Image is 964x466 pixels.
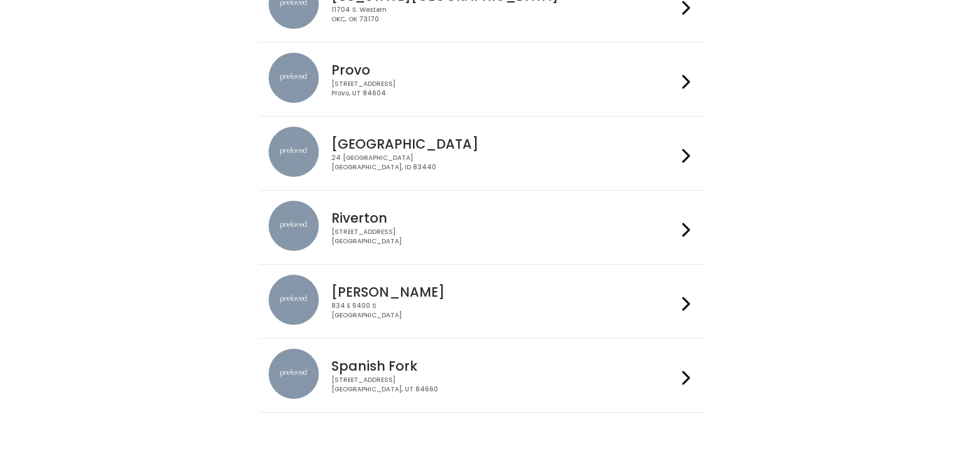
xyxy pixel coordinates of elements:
[331,376,677,394] div: [STREET_ADDRESS] [GEOGRAPHIC_DATA], UT 84660
[269,349,695,402] a: preloved location Spanish Fork [STREET_ADDRESS][GEOGRAPHIC_DATA], UT 84660
[331,285,677,299] h4: [PERSON_NAME]
[269,201,695,254] a: preloved location Riverton [STREET_ADDRESS][GEOGRAPHIC_DATA]
[269,201,319,251] img: preloved location
[331,228,677,246] div: [STREET_ADDRESS] [GEOGRAPHIC_DATA]
[331,63,677,77] h4: Provo
[331,137,677,151] h4: [GEOGRAPHIC_DATA]
[269,275,319,325] img: preloved location
[269,275,695,328] a: preloved location [PERSON_NAME] 834 E 9400 S[GEOGRAPHIC_DATA]
[331,154,677,172] div: 24 [GEOGRAPHIC_DATA] [GEOGRAPHIC_DATA], ID 83440
[331,80,677,98] div: [STREET_ADDRESS] Provo, UT 84604
[269,53,695,106] a: preloved location Provo [STREET_ADDRESS]Provo, UT 84604
[331,6,677,24] div: 11704 S. Western OKC, OK 73170
[331,359,677,373] h4: Spanish Fork
[269,53,319,103] img: preloved location
[269,127,695,180] a: preloved location [GEOGRAPHIC_DATA] 24 [GEOGRAPHIC_DATA][GEOGRAPHIC_DATA], ID 83440
[269,127,319,177] img: preloved location
[331,302,677,320] div: 834 E 9400 S [GEOGRAPHIC_DATA]
[269,349,319,399] img: preloved location
[331,211,677,225] h4: Riverton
